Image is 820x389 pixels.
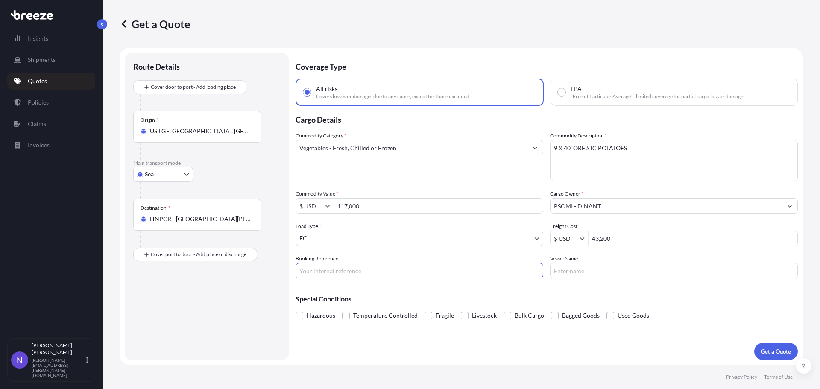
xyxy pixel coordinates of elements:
input: FPA"Free of Particular Average" - limited coverage for partial cargo loss or damage [558,88,565,96]
p: [PERSON_NAME][EMAIL_ADDRESS][PERSON_NAME][DOMAIN_NAME] [32,357,85,378]
p: Get a Quote [120,17,190,31]
span: Temperature Controlled [353,309,418,322]
label: Vessel Name [550,254,578,263]
a: Quotes [7,73,95,90]
div: Destination [141,205,170,211]
p: Coverage Type [296,53,798,79]
input: Select a commodity type [296,140,527,155]
p: Shipments [28,56,56,64]
p: Get a Quote [761,347,791,356]
span: Bulk Cargo [515,309,544,322]
button: Show suggestions [325,202,334,210]
a: Terms of Use [764,374,793,380]
p: Insights [28,34,48,43]
p: [PERSON_NAME] [PERSON_NAME] [32,342,85,356]
input: All risksCovers losses or damages due to any cause, except for those excluded [303,88,311,96]
button: Get a Quote [754,343,798,360]
a: Insights [7,30,95,47]
input: Origin [150,127,251,135]
input: Destination [150,215,251,223]
p: Cargo Details [296,106,798,132]
div: Origin [141,117,159,123]
span: FCL [299,234,310,243]
p: Special Conditions [296,295,798,302]
p: Main transport mode [133,160,280,167]
label: Freight Cost [550,222,577,231]
label: Commodity Category [296,132,346,140]
button: Cover door to port - Add loading place [133,80,246,94]
span: FPA [571,85,582,93]
span: All risks [316,85,337,93]
textarea: 9 X 40' ORF STC POTATOES [550,140,798,181]
p: Policies [28,98,49,107]
span: Bagged Goods [562,309,600,322]
span: Covers losses or damages due to any cause, except for those excluded [316,93,469,100]
a: Invoices [7,137,95,154]
span: Livestock [472,309,497,322]
span: N [17,356,23,364]
span: Fragile [436,309,454,322]
button: Show suggestions [580,234,588,243]
button: Select transport [133,167,193,182]
label: Commodity Value [296,190,338,198]
p: Route Details [133,61,180,72]
a: Claims [7,115,95,132]
label: Cargo Owner [550,190,583,198]
span: "Free of Particular Average" - limited coverage for partial cargo loss or damage [571,93,743,100]
p: Invoices [28,141,50,149]
a: Shipments [7,51,95,68]
input: Your internal reference [296,263,543,278]
span: Hazardous [307,309,335,322]
a: Policies [7,94,95,111]
input: Enter name [550,263,798,278]
input: Commodity Value [296,198,325,214]
input: Type amount [334,198,543,214]
span: Cover port to door - Add place of discharge [151,250,246,259]
input: Freight Cost [551,231,580,246]
button: Cover port to door - Add place of discharge [133,248,257,261]
label: Commodity Description [550,132,607,140]
label: Booking Reference [296,254,338,263]
button: Show suggestions [782,198,797,214]
span: Cover door to port - Add loading place [151,83,236,91]
span: Sea [145,170,154,178]
span: Load Type [296,222,321,231]
p: Quotes [28,77,47,85]
button: FCL [296,231,543,246]
button: Show suggestions [527,140,543,155]
input: Enter amount [589,231,797,246]
a: Privacy Policy [726,374,757,380]
input: Full name [551,198,782,214]
span: Used Goods [618,309,649,322]
p: Claims [28,120,46,128]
